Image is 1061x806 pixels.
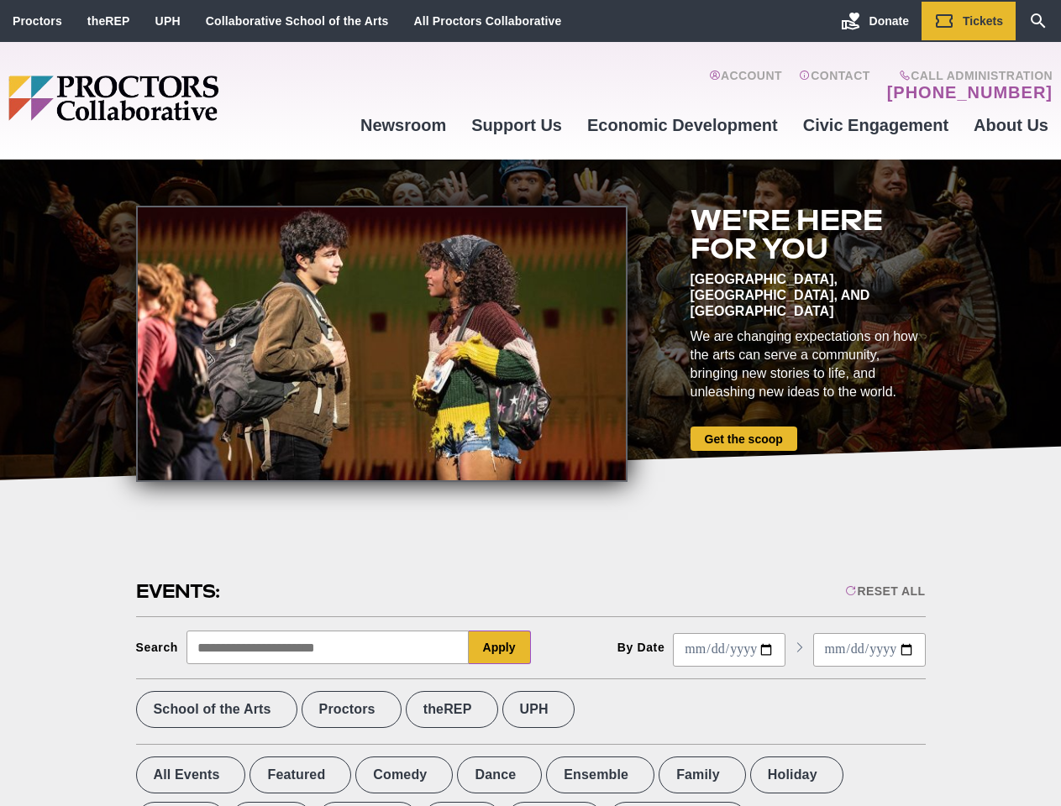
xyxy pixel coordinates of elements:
div: Reset All [845,584,925,598]
label: All Events [136,756,246,793]
a: Civic Engagement [790,102,961,148]
a: Get the scoop [691,427,797,451]
div: Search [136,641,179,654]
label: Comedy [355,756,453,793]
a: Tickets [922,2,1016,40]
label: UPH [502,691,575,728]
button: Apply [469,631,531,664]
span: Call Administration [882,69,1053,82]
a: Economic Development [575,102,790,148]
a: Donate [828,2,922,40]
div: We are changing expectations on how the arts can serve a community, bringing new stories to life,... [691,327,926,401]
div: [GEOGRAPHIC_DATA], [GEOGRAPHIC_DATA], and [GEOGRAPHIC_DATA] [691,271,926,319]
label: Dance [457,756,542,793]
a: About Us [961,102,1061,148]
a: Account [709,69,782,102]
label: Featured [249,756,351,793]
a: UPH [155,14,181,28]
a: All Proctors Collaborative [413,14,561,28]
label: Family [659,756,746,793]
label: theREP [406,691,498,728]
a: Search [1016,2,1061,40]
a: Support Us [459,102,575,148]
span: Donate [869,14,909,28]
label: Holiday [750,756,843,793]
label: Proctors [302,691,402,728]
div: By Date [617,641,665,654]
img: Proctors logo [8,76,348,121]
label: Ensemble [546,756,654,793]
span: Tickets [963,14,1003,28]
a: Contact [799,69,870,102]
a: [PHONE_NUMBER] [887,82,1053,102]
label: School of the Arts [136,691,297,728]
a: Newsroom [348,102,459,148]
h2: Events: [136,578,223,604]
a: Collaborative School of the Arts [206,14,389,28]
h2: We're here for you [691,206,926,263]
a: theREP [87,14,130,28]
a: Proctors [13,14,62,28]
